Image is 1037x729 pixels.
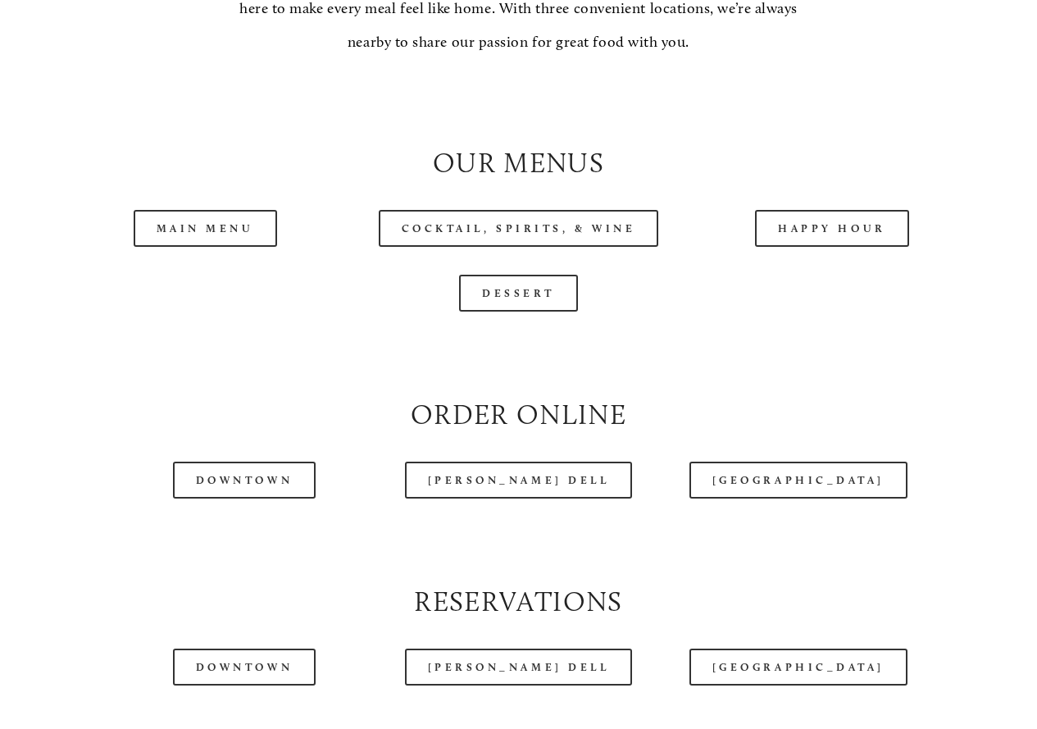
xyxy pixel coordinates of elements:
[173,462,316,499] a: Downtown
[62,144,975,182] h2: Our Menus
[173,649,316,686] a: Downtown
[405,649,633,686] a: [PERSON_NAME] Dell
[379,210,659,247] a: Cocktail, Spirits, & Wine
[689,462,907,499] a: [GEOGRAPHIC_DATA]
[755,210,909,247] a: Happy Hour
[134,210,277,247] a: Main Menu
[459,275,578,312] a: Dessert
[62,582,975,621] h2: Reservations
[62,395,975,434] h2: Order Online
[689,649,907,686] a: [GEOGRAPHIC_DATA]
[405,462,633,499] a: [PERSON_NAME] Dell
